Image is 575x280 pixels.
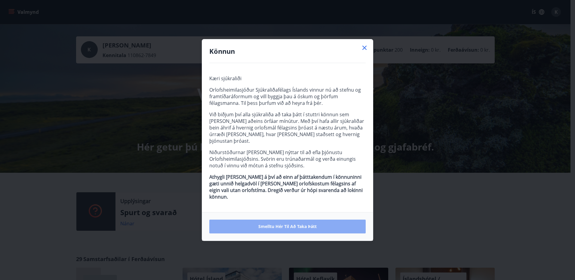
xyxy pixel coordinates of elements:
h4: Könnun [209,47,366,56]
span: Smelltu hér til að taka þátt [258,224,317,230]
button: Smelltu hér til að taka þátt [209,220,366,233]
strong: Athygli [PERSON_NAME] á því að einn af þátttakendum í könnuninni gæti unnið helgadvöl í [PERSON_N... [209,174,363,200]
p: Niðurstöðurnar [PERSON_NAME] nýttar til að efla þjónustu Orlofsheimilasjóðsins. Svörin eru trúnað... [209,149,366,169]
p: Við biðjum því alla sjúkraliða að taka þátt í stuttri könnun sem [PERSON_NAME] aðeins örfáar mínú... [209,111,366,144]
p: Orlofsheimilasjóður Sjúkraliðafélags Íslands vinnur nú að stefnu og framtíðaráformum og vill bygg... [209,87,366,106]
p: Kæri sjúkraliði [209,75,366,82]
